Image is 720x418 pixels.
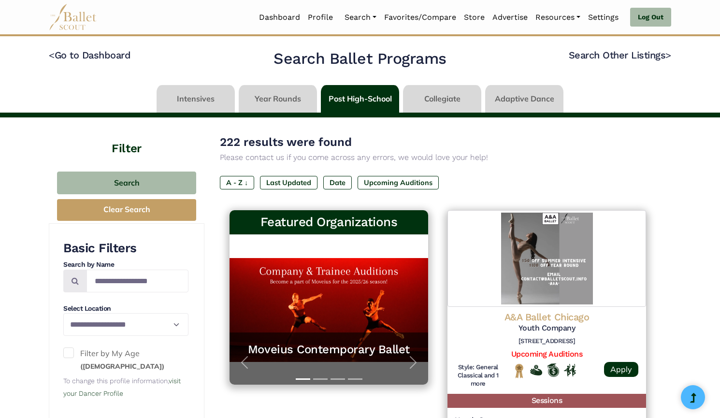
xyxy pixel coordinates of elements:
a: Store [460,7,489,28]
a: Search Other Listings> [569,49,671,61]
a: Settings [584,7,622,28]
h4: A&A Ballet Chicago [455,311,638,323]
h4: Search by Name [63,260,188,270]
a: Favorites/Compare [380,7,460,28]
small: To change this profile information, [63,377,181,397]
a: visit your Dancer Profile [63,377,181,397]
img: Offers Financial Aid [530,365,542,375]
small: ([DEMOGRAPHIC_DATA]) [80,362,164,371]
img: Offers Scholarship [547,363,559,377]
label: Last Updated [260,176,317,189]
a: Profile [304,7,337,28]
code: > [665,49,671,61]
li: Intensives [155,85,237,113]
h3: Basic Filters [63,240,188,257]
label: A - Z ↓ [220,176,254,189]
img: Logo [447,210,646,307]
a: Resources [532,7,584,28]
a: Dashboard [255,7,304,28]
p: Please contact us if you come across any errors, we would love your help! [220,151,656,164]
h2: Search Ballet Programs [274,49,446,69]
li: Adaptive Dance [483,85,565,113]
h4: Select Location [63,304,188,314]
li: Year Rounds [237,85,319,113]
a: <Go to Dashboard [49,49,130,61]
img: National [513,363,525,378]
h5: Youth Company [455,323,638,333]
a: Log Out [630,8,671,27]
label: Upcoming Auditions [358,176,439,189]
span: 222 results were found [220,135,352,149]
h4: Filter [49,117,204,157]
h6: [STREET_ADDRESS] [455,337,638,346]
h5: Sessions [447,394,646,408]
h6: Style: General Classical and 1 more [455,363,501,388]
button: Search [57,172,196,194]
img: In Person [564,364,576,376]
button: Slide 2 [313,374,328,385]
label: Filter by My Age [63,347,188,372]
label: Date [323,176,352,189]
input: Search by names... [86,270,188,292]
a: Upcoming Auditions [511,349,582,359]
button: Clear Search [57,199,196,221]
a: Moveius Contemporary Ballet [239,342,418,357]
button: Slide 1 [296,374,310,385]
button: Slide 4 [348,374,362,385]
li: Collegiate [401,85,483,113]
li: Post High-School [319,85,401,113]
h3: Featured Organizations [237,214,420,231]
button: Slide 3 [331,374,345,385]
a: Advertise [489,7,532,28]
a: Search [341,7,380,28]
code: < [49,49,55,61]
a: Apply [604,362,638,377]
